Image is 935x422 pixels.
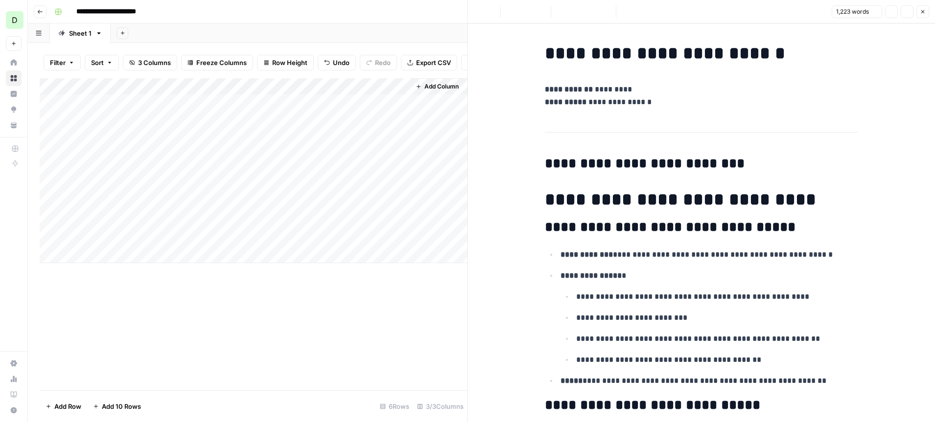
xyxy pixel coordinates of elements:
[272,58,307,67] span: Row Height
[138,58,171,67] span: 3 Columns
[44,55,81,70] button: Filter
[196,58,247,67] span: Freeze Columns
[376,399,413,414] div: 6 Rows
[54,401,81,411] span: Add Row
[181,55,253,70] button: Freeze Columns
[102,401,141,411] span: Add 10 Rows
[87,399,147,414] button: Add 10 Rows
[6,355,22,371] a: Settings
[318,55,356,70] button: Undo
[12,14,18,26] span: D
[6,55,22,70] a: Home
[85,55,119,70] button: Sort
[832,5,882,18] button: 1,223 words
[6,86,22,102] a: Insights
[69,28,92,38] div: Sheet 1
[6,402,22,418] button: Help + Support
[416,58,451,67] span: Export CSV
[6,8,22,32] button: Workspace: Dakota - Test
[375,58,391,67] span: Redo
[6,102,22,117] a: Opportunities
[6,117,22,133] a: Your Data
[836,7,869,16] span: 1,223 words
[40,399,87,414] button: Add Row
[6,371,22,387] a: Usage
[50,23,111,43] a: Sheet 1
[401,55,457,70] button: Export CSV
[6,387,22,402] a: Learning Hub
[360,55,397,70] button: Redo
[6,70,22,86] a: Browse
[333,58,350,67] span: Undo
[424,82,459,91] span: Add Column
[123,55,177,70] button: 3 Columns
[91,58,104,67] span: Sort
[412,80,463,93] button: Add Column
[413,399,467,414] div: 3/3 Columns
[50,58,66,67] span: Filter
[257,55,314,70] button: Row Height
